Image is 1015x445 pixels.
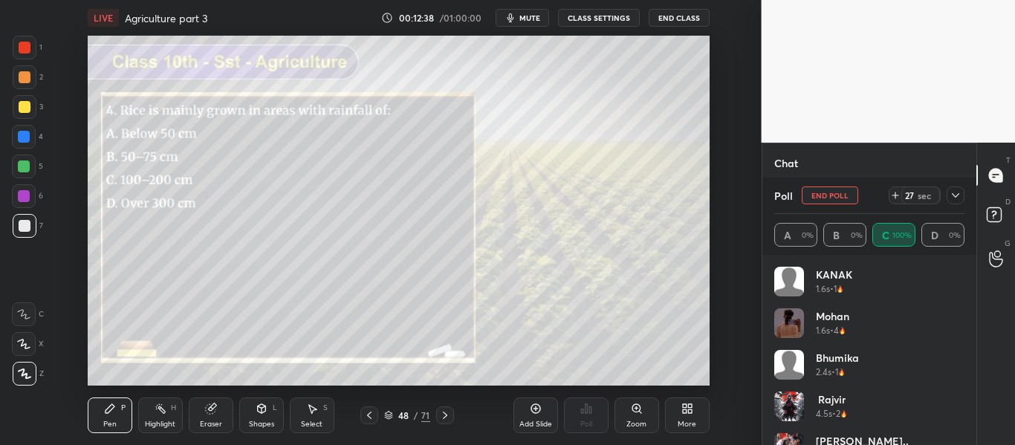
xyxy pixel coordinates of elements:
[12,184,43,208] div: 6
[830,324,834,337] h5: •
[88,9,119,27] div: LIVE
[12,332,44,356] div: X
[774,267,965,445] div: grid
[904,189,915,201] div: 27
[13,214,43,238] div: 7
[273,404,277,412] div: L
[837,285,843,293] img: streak-poll-icon.44701ccd.svg
[816,350,859,366] h4: Bhumika
[171,404,176,412] div: H
[249,420,274,428] div: Shapes
[519,420,552,428] div: Add Slide
[838,368,845,376] img: streak-poll-icon.44701ccd.svg
[835,366,838,379] h5: 1
[200,420,222,428] div: Eraser
[125,11,207,25] h4: Agriculture part 3
[519,13,540,23] span: mute
[802,186,858,204] button: End Poll
[816,324,830,337] h5: 1.6s
[836,407,840,420] h5: 2
[103,420,117,428] div: Pen
[774,392,804,421] img: c58f1784ef4049b399c21c1a47f6a290.jpg
[816,282,830,296] h5: 1.6s
[830,282,834,296] h5: •
[13,362,44,386] div: Z
[649,9,710,27] button: End Class
[12,125,43,149] div: 4
[816,407,832,420] h5: 4.5s
[13,36,42,59] div: 1
[1005,196,1011,207] p: D
[121,404,126,412] div: P
[145,420,175,428] div: Highlight
[12,155,43,178] div: 5
[834,282,837,296] h5: 1
[915,189,933,201] div: sec
[816,308,849,324] h4: Mohan
[774,350,804,380] img: default.png
[831,366,835,379] h5: •
[13,65,43,89] div: 2
[13,95,43,119] div: 3
[816,366,831,379] h5: 2.4s
[626,420,646,428] div: Zoom
[774,308,804,338] img: 6b0fccd259fa47c383fc0b844a333e12.jpg
[678,420,696,428] div: More
[774,267,804,296] img: default.png
[832,407,836,420] h5: •
[839,327,846,334] img: streak-poll-icon.44701ccd.svg
[762,143,810,183] p: Chat
[840,410,847,418] img: streak-poll-icon.44701ccd.svg
[1006,155,1011,166] p: T
[816,267,852,282] h4: KANAK
[421,409,430,422] div: 71
[323,404,328,412] div: S
[396,411,411,420] div: 48
[558,9,640,27] button: CLASS SETTINGS
[301,420,322,428] div: Select
[12,302,44,326] div: C
[774,188,793,204] h4: Poll
[496,9,549,27] button: mute
[834,324,839,337] h5: 4
[414,411,418,420] div: /
[1005,238,1011,249] p: G
[816,392,847,407] h4: Rajvir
